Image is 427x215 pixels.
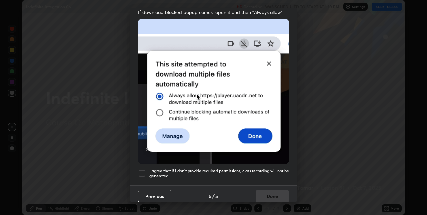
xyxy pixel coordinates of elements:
[149,168,289,179] h5: I agree that if I don't provide required permissions, class recording will not be generated
[212,193,215,200] h4: /
[138,190,171,203] button: Previous
[209,193,212,200] h4: 5
[215,193,218,200] h4: 5
[138,19,289,164] img: downloads-permission-blocked.gif
[138,9,289,15] span: If download blocked popup comes, open it and then "Always allow":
